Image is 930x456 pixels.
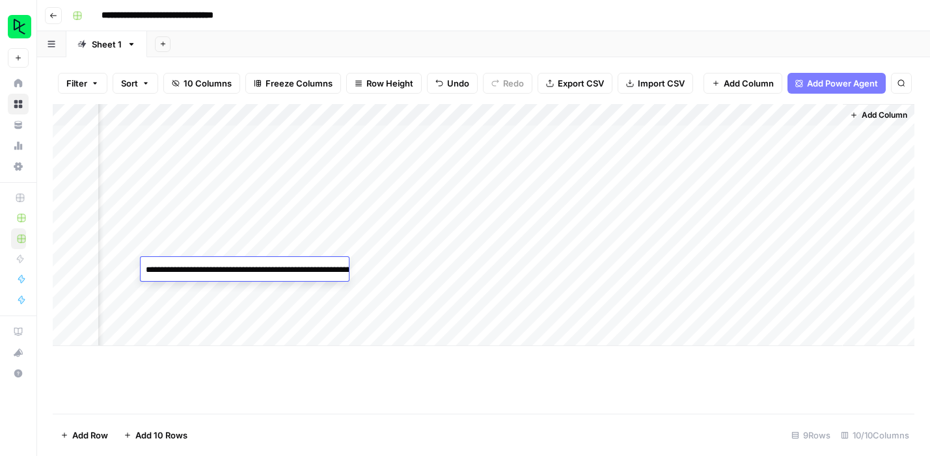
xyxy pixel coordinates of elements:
[807,77,878,90] span: Add Power Agent
[8,10,29,43] button: Workspace: DataCamp
[66,77,87,90] span: Filter
[8,342,29,363] button: What's new?
[704,73,782,94] button: Add Column
[346,73,422,94] button: Row Height
[163,73,240,94] button: 10 Columns
[503,77,524,90] span: Redo
[135,429,187,442] span: Add 10 Rows
[8,156,29,177] a: Settings
[786,425,836,446] div: 9 Rows
[618,73,693,94] button: Import CSV
[638,77,685,90] span: Import CSV
[66,31,147,57] a: Sheet 1
[8,363,29,384] button: Help + Support
[58,73,107,94] button: Filter
[8,94,29,114] a: Browse
[8,73,29,94] a: Home
[113,73,158,94] button: Sort
[8,114,29,135] a: Your Data
[8,135,29,156] a: Usage
[8,15,31,38] img: DataCamp Logo
[245,73,341,94] button: Freeze Columns
[483,73,532,94] button: Redo
[8,321,29,342] a: AirOps Academy
[116,425,195,446] button: Add 10 Rows
[72,429,108,442] span: Add Row
[184,77,232,90] span: 10 Columns
[447,77,469,90] span: Undo
[53,425,116,446] button: Add Row
[538,73,612,94] button: Export CSV
[558,77,604,90] span: Export CSV
[427,73,478,94] button: Undo
[724,77,774,90] span: Add Column
[92,38,122,51] div: Sheet 1
[862,109,907,121] span: Add Column
[845,107,912,124] button: Add Column
[836,425,914,446] div: 10/10 Columns
[266,77,333,90] span: Freeze Columns
[787,73,886,94] button: Add Power Agent
[8,343,28,362] div: What's new?
[121,77,138,90] span: Sort
[366,77,413,90] span: Row Height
